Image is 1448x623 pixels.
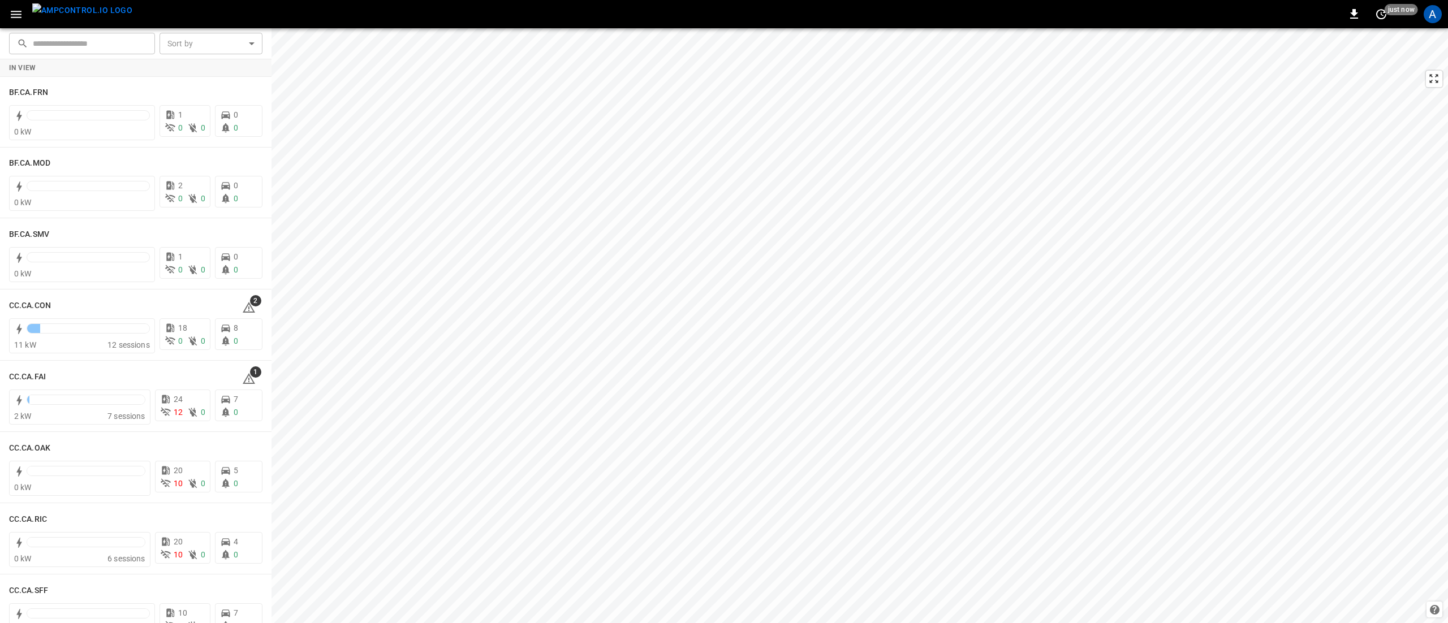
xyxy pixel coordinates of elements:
[234,323,238,332] span: 8
[234,265,238,274] span: 0
[201,194,205,203] span: 0
[107,554,145,563] span: 6 sessions
[14,554,32,563] span: 0 kW
[178,181,183,190] span: 2
[9,64,36,72] strong: In View
[201,123,205,132] span: 0
[9,157,50,170] h6: BF.CA.MOD
[14,198,32,207] span: 0 kW
[178,110,183,119] span: 1
[250,366,261,378] span: 1
[234,395,238,404] span: 7
[9,442,50,455] h6: CC.CA.OAK
[178,265,183,274] span: 0
[234,408,238,417] span: 0
[174,466,183,475] span: 20
[234,550,238,559] span: 0
[14,412,32,421] span: 2 kW
[234,252,238,261] span: 0
[1372,5,1390,23] button: set refresh interval
[174,537,183,546] span: 20
[1424,5,1442,23] div: profile-icon
[9,300,51,312] h6: CC.CA.CON
[107,412,145,421] span: 7 sessions
[201,408,205,417] span: 0
[234,194,238,203] span: 0
[107,340,150,349] span: 12 sessions
[250,295,261,306] span: 2
[201,550,205,559] span: 0
[178,608,187,617] span: 10
[201,265,205,274] span: 0
[9,513,47,526] h6: CC.CA.RIC
[234,110,238,119] span: 0
[14,340,36,349] span: 11 kW
[1385,4,1418,15] span: just now
[9,86,48,99] h6: BF.CA.FRN
[234,608,238,617] span: 7
[178,336,183,345] span: 0
[174,479,183,488] span: 10
[201,336,205,345] span: 0
[234,537,238,546] span: 4
[234,479,238,488] span: 0
[178,323,187,332] span: 18
[14,483,32,492] span: 0 kW
[9,585,48,597] h6: CC.CA.SFF
[234,466,238,475] span: 5
[178,194,183,203] span: 0
[174,408,183,417] span: 12
[32,3,132,18] img: ampcontrol.io logo
[14,127,32,136] span: 0 kW
[9,228,49,241] h6: BF.CA.SMV
[234,336,238,345] span: 0
[178,123,183,132] span: 0
[234,181,238,190] span: 0
[201,479,205,488] span: 0
[9,371,46,383] h6: CC.CA.FAI
[174,395,183,404] span: 24
[234,123,238,132] span: 0
[178,252,183,261] span: 1
[14,269,32,278] span: 0 kW
[174,550,183,559] span: 10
